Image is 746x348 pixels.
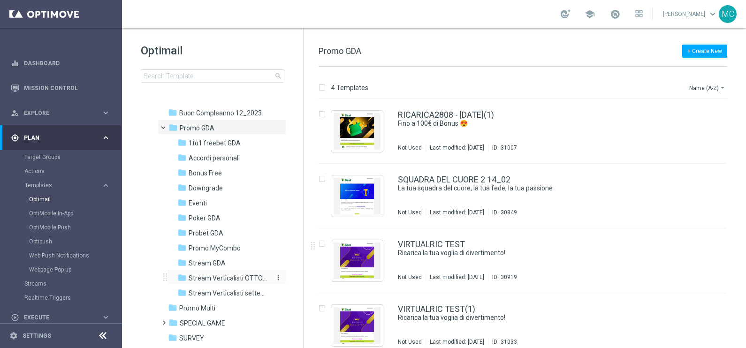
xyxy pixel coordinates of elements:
div: Not Used [398,338,422,346]
a: Streams [24,280,98,287]
div: Plan [11,134,101,142]
div: Explore [11,109,101,117]
i: folder [177,183,187,192]
a: Web Push Notifications [29,252,98,259]
div: Actions [24,164,121,178]
div: 30849 [501,209,517,216]
i: arrow_drop_down [719,84,726,91]
a: Dashboard [24,51,110,76]
i: play_circle_outline [11,313,19,322]
div: Streams [24,277,121,291]
i: folder [177,288,187,297]
span: Plan [24,135,101,141]
div: Press SPACE to select this row. [309,228,744,293]
span: Downgrade [189,184,223,192]
div: Fino a 100€ di Bonus 😍 [398,119,687,128]
div: Target Groups [24,150,121,164]
button: gps_fixed Plan keyboard_arrow_right [10,134,111,142]
a: Optimail [29,196,98,203]
i: folder [177,198,187,207]
i: settings [9,332,18,340]
div: Templates [24,178,121,277]
i: folder [177,228,187,237]
span: Promo GDA [180,124,214,132]
i: keyboard_arrow_right [101,313,110,322]
span: Buon Compleanno 12_2023 [179,109,262,117]
div: Realtime Triggers [24,291,121,305]
button: Mission Control [10,84,111,92]
i: keyboard_arrow_right [101,181,110,190]
button: equalizer Dashboard [10,60,111,67]
span: Promo GDA [319,46,361,56]
span: search [274,72,282,80]
a: Ricarica la tua voglia di divertimento! [398,313,665,322]
button: Templates keyboard_arrow_right [24,182,111,189]
i: keyboard_arrow_right [101,108,110,117]
span: Stream GDA [189,259,226,267]
a: [PERSON_NAME]keyboard_arrow_down [662,7,719,21]
span: Eventi [189,199,207,207]
img: 31033.jpeg [334,307,381,344]
button: person_search Explore keyboard_arrow_right [10,109,111,117]
span: Explore [24,110,101,116]
div: Ricarica la tua voglia di divertimento! [398,249,687,257]
button: + Create New [682,45,727,58]
i: keyboard_arrow_right [101,133,110,142]
div: OptiMobile Push [29,220,121,235]
span: Probet GDA [189,229,223,237]
img: 30919.jpeg [334,242,381,279]
span: Poker GDA [189,214,221,222]
div: Not Used [398,209,422,216]
div: Execute [11,313,101,322]
a: Realtime Triggers [24,294,98,302]
div: Press SPACE to select this row. [309,164,744,228]
button: Name (A-Z)arrow_drop_down [688,82,727,93]
div: Optipush [29,235,121,249]
div: Web Push Notifications [29,249,121,263]
div: ID: [488,273,517,281]
span: keyboard_arrow_down [708,9,718,19]
div: Last modified: [DATE] [426,144,488,151]
button: play_circle_outline Execute keyboard_arrow_right [10,314,111,321]
a: Optipush [29,238,98,245]
div: Not Used [398,273,422,281]
span: SURVEY [179,334,204,342]
div: 31007 [501,144,517,151]
span: Stream Verticalisti OTTOBRE [189,274,270,282]
div: Last modified: [DATE] [426,273,488,281]
a: Settings [23,333,51,339]
div: Not Used [398,144,422,151]
div: Press SPACE to select this row. [309,99,744,164]
a: Webpage Pop-up [29,266,98,273]
div: Webpage Pop-up [29,263,121,277]
div: Dashboard [11,51,110,76]
span: school [585,9,595,19]
i: folder [177,273,187,282]
h1: Optimail [141,43,284,58]
span: Promo MyCombo [189,244,241,252]
input: Search Template [141,69,284,83]
i: folder [177,213,187,222]
div: OptiMobile In-App [29,206,121,220]
span: Templates [25,182,92,188]
i: more_vert [274,274,282,281]
a: Mission Control [24,76,110,100]
div: Mission Control [11,76,110,100]
i: folder [168,123,178,132]
i: folder [168,303,177,312]
div: 31033 [501,338,517,346]
a: La tua squadra del cuore, la tua fede, la tua passione [398,184,665,193]
i: folder [177,138,187,147]
a: OptiMobile Push [29,224,98,231]
i: equalizer [11,59,19,68]
a: RICARICA2808 - [DATE](1) [398,111,494,119]
div: Optimail [29,192,121,206]
a: Target Groups [24,153,98,161]
i: person_search [11,109,19,117]
div: Last modified: [DATE] [426,209,488,216]
img: 31007.jpeg [334,113,381,150]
